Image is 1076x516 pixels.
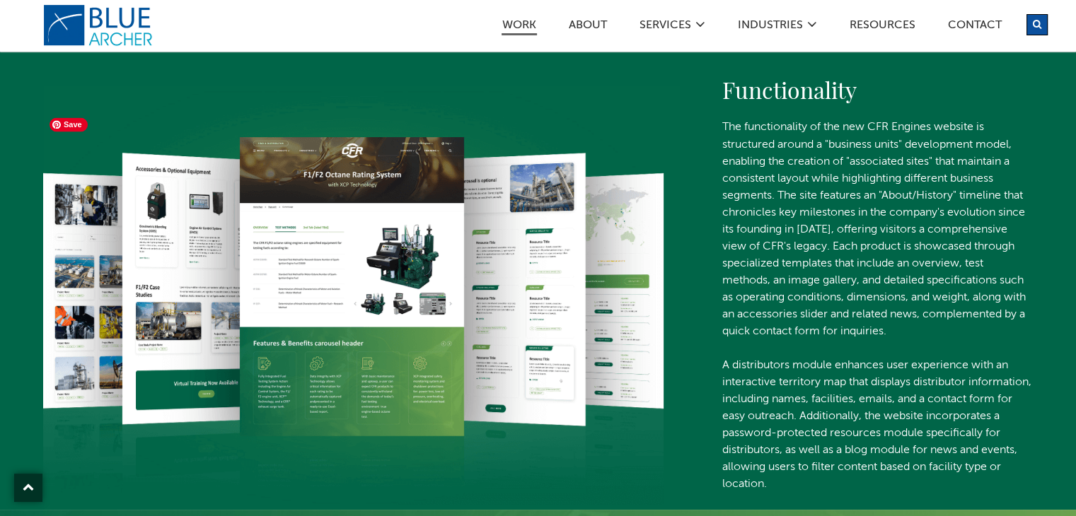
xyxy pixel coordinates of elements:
a: Resources [849,20,916,35]
a: logo [43,4,156,47]
a: Contact [947,20,1002,35]
a: Work [502,20,537,35]
p: The functionality of the new CFR Engines website is structured around a "business units" developm... [722,119,1034,492]
img: image8%2Dfunctionality%2DCFR.png [43,86,680,510]
a: ABOUT [568,20,608,35]
a: SERVICES [639,20,692,35]
a: Industries [737,20,804,35]
span: Save [50,117,88,131]
h2: Functionality [722,78,1034,101]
